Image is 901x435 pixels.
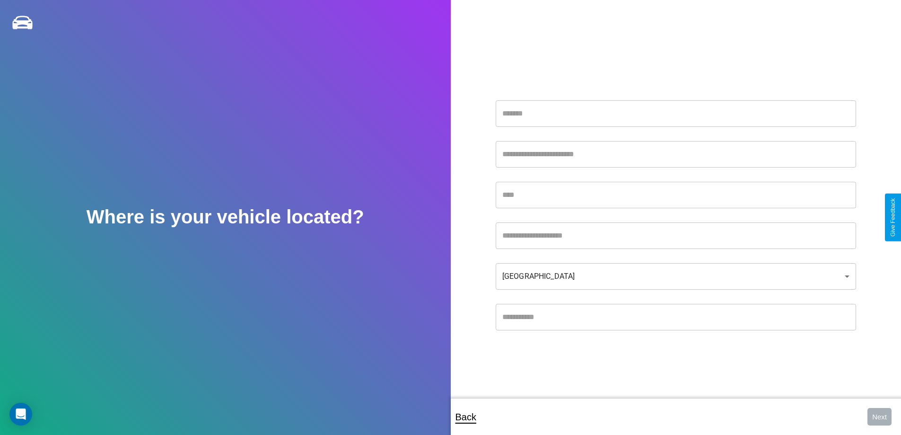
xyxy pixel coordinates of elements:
[455,408,476,426] p: Back
[867,408,892,426] button: Next
[890,198,896,237] div: Give Feedback
[496,263,856,290] div: [GEOGRAPHIC_DATA]
[87,206,364,228] h2: Where is your vehicle located?
[9,403,32,426] div: Open Intercom Messenger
